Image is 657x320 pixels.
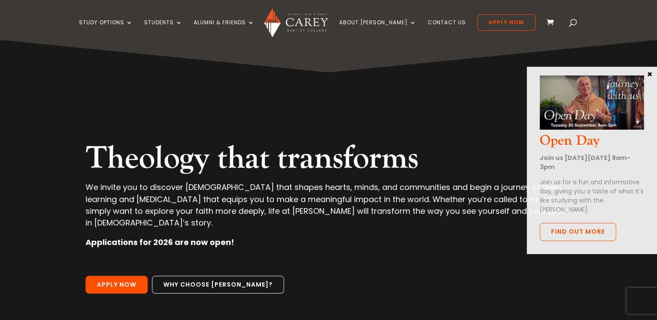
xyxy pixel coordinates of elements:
[645,70,654,78] button: Close
[477,14,535,31] a: Apply Now
[79,20,133,40] a: Study Options
[152,276,284,294] a: Why choose [PERSON_NAME]?
[264,8,328,37] img: Carey Baptist College
[540,223,616,241] a: Find out more
[339,20,416,40] a: About [PERSON_NAME]
[540,122,644,132] a: Open Day Oct 2025
[86,181,571,236] p: We invite you to discover [DEMOGRAPHIC_DATA] that shapes hearts, minds, and communities and begin...
[540,75,644,130] img: Open Day Oct 2025
[540,153,630,171] strong: Join us [DATE][DATE] 9am-3pm
[86,140,571,181] h2: Theology that transforms
[194,20,254,40] a: Alumni & Friends
[540,133,644,153] h3: Open Day
[428,20,466,40] a: Contact Us
[86,276,148,294] a: Apply Now
[540,178,644,214] p: Join us for a fun and informative day, giving you a taste of what it’s like studying with the [PE...
[144,20,182,40] a: Students
[86,237,234,248] strong: Applications for 2026 are now open!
